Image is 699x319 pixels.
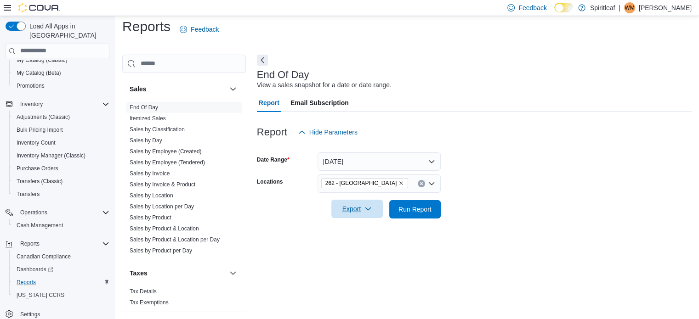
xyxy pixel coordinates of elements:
[130,84,147,94] h3: Sales
[9,136,113,149] button: Inventory Count
[13,277,109,288] span: Reports
[130,159,205,166] span: Sales by Employee (Tendered)
[2,98,113,111] button: Inventory
[13,112,74,123] a: Adjustments (Classic)
[17,126,63,134] span: Bulk Pricing Import
[17,113,70,121] span: Adjustments (Classic)
[20,101,43,108] span: Inventory
[13,176,109,187] span: Transfers (Classic)
[13,220,109,231] span: Cash Management
[130,170,170,177] a: Sales by Invoice
[554,12,555,13] span: Dark Mode
[130,84,226,94] button: Sales
[122,17,170,36] h1: Reports
[295,123,361,141] button: Hide Parameters
[619,2,620,13] p: |
[259,94,279,112] span: Report
[17,99,46,110] button: Inventory
[13,251,74,262] a: Canadian Compliance
[9,289,113,302] button: [US_STATE] CCRS
[257,80,392,90] div: View a sales snapshot for a date or date range.
[17,238,109,249] span: Reports
[17,238,43,249] button: Reports
[9,54,113,67] button: My Catalog (Classic)
[325,179,397,188] span: 262 - [GEOGRAPHIC_DATA]
[625,2,634,13] span: WM
[337,200,377,218] span: Export
[227,84,239,95] button: Sales
[9,111,113,123] button: Adjustments (Classic)
[17,82,45,90] span: Promotions
[122,102,246,260] div: Sales
[130,203,194,210] span: Sales by Location per Day
[331,200,383,218] button: Export
[13,55,71,66] a: My Catalog (Classic)
[257,55,268,66] button: Next
[13,112,109,123] span: Adjustments (Classic)
[130,247,192,254] span: Sales by Product per Day
[17,207,109,218] span: Operations
[13,251,109,262] span: Canadian Compliance
[13,189,43,200] a: Transfers
[13,163,109,174] span: Purchase Orders
[13,163,62,174] a: Purchase Orders
[257,178,283,185] label: Locations
[130,170,170,177] span: Sales by Invoice
[17,279,36,286] span: Reports
[130,288,157,295] a: Tax Details
[257,127,287,138] h3: Report
[17,56,68,64] span: My Catalog (Classic)
[624,2,635,13] div: Wanda M
[13,277,40,288] a: Reports
[13,67,109,78] span: My Catalog (Beta)
[418,180,425,187] button: Clear input
[9,162,113,175] button: Purchase Orders
[17,69,61,77] span: My Catalog (Beta)
[130,159,205,166] a: Sales by Employee (Tendered)
[18,3,60,12] img: Cova
[130,247,192,254] a: Sales by Product per Day
[13,124,67,135] a: Bulk Pricing Import
[13,220,67,231] a: Cash Management
[17,190,40,198] span: Transfers
[554,3,574,12] input: Dark Mode
[9,79,113,92] button: Promotions
[13,264,109,275] span: Dashboards
[321,178,408,188] span: 262 - Drayton Valley
[130,269,226,278] button: Taxes
[130,288,157,295] span: Tax Details
[2,206,113,219] button: Operations
[318,152,441,171] button: [DATE]
[398,180,404,186] button: Remove 262 - Drayton Valley from selection in this group
[639,2,692,13] p: [PERSON_NAME]
[590,2,615,13] p: Spiritleaf
[13,290,109,301] span: Washington CCRS
[20,209,47,216] span: Operations
[20,240,40,247] span: Reports
[17,266,53,273] span: Dashboards
[257,69,309,80] h3: End Of Day
[13,137,109,148] span: Inventory Count
[130,148,202,155] a: Sales by Employee (Created)
[17,291,64,299] span: [US_STATE] CCRS
[13,264,57,275] a: Dashboards
[20,311,40,318] span: Settings
[290,94,349,112] span: Email Subscription
[130,269,148,278] h3: Taxes
[130,115,166,122] a: Itemized Sales
[130,299,169,306] a: Tax Exemptions
[309,128,358,137] span: Hide Parameters
[13,290,68,301] a: [US_STATE] CCRS
[389,200,441,218] button: Run Report
[130,126,185,133] a: Sales by Classification
[17,165,58,172] span: Purchase Orders
[9,263,113,276] a: Dashboards
[2,237,113,250] button: Reports
[130,236,220,243] span: Sales by Product & Location per Day
[17,253,71,260] span: Canadian Compliance
[13,137,59,148] a: Inventory Count
[130,192,173,199] a: Sales by Location
[130,192,173,199] span: Sales by Location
